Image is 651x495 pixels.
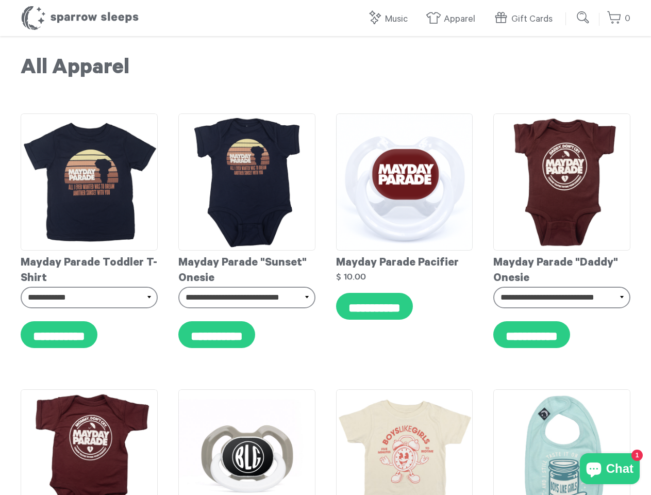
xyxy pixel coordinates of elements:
[21,57,630,82] h1: All Apparel
[426,8,480,30] a: Apparel
[178,251,315,287] div: Mayday Parade "Sunset" Onesie
[336,272,366,281] strong: $ 10.00
[573,7,594,28] input: Submit
[21,251,158,287] div: Mayday Parade Toddler T-Shirt
[607,8,630,30] a: 0
[493,113,630,251] img: Mayday_Parade_-_Daddy_Onesie_grande.png
[493,251,630,287] div: Mayday Parade "Daddy" Onesie
[21,5,139,31] h1: Sparrow Sleeps
[367,8,413,30] a: Music
[577,453,643,487] inbox-online-store-chat: Shopify online store chat
[21,113,158,251] img: MaydayParade-SunsetToddlerT-shirt_grande.png
[178,113,315,251] img: MaydayParade-SunsetOnesie_grande.png
[493,8,558,30] a: Gift Cards
[336,251,473,271] div: Mayday Parade Pacifier
[336,113,473,251] img: MaydayParadePacifierMockup_grande.png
